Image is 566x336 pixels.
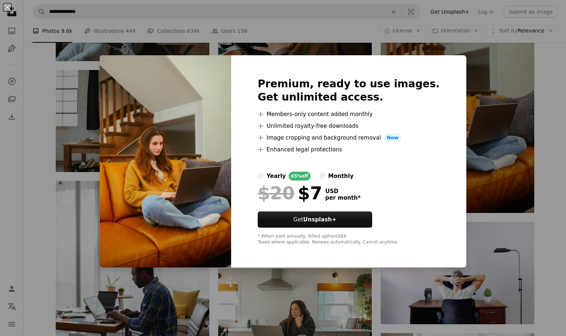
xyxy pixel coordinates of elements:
[319,173,325,179] input: monthly
[100,55,231,267] img: premium_photo-1675008166610-deb4c5c62ddc
[258,110,440,119] li: Members-only content added monthly
[384,133,402,142] span: New
[258,77,440,104] h2: Premium, ready to use images. Get unlimited access.
[325,188,361,195] span: USD
[258,145,440,154] li: Enhanced legal protections
[258,183,295,203] span: $20
[328,172,354,181] div: monthly
[258,173,264,179] input: yearly65%off
[258,183,322,203] div: $7
[258,234,440,245] div: * When paid annually, billed upfront $84 Taxes where applicable. Renews automatically. Cancel any...
[258,133,440,142] li: Image cropping and background removal
[258,211,372,228] button: GetUnsplash+
[303,216,336,223] strong: Unsplash+
[325,195,361,201] span: per month *
[267,172,286,181] div: yearly
[289,172,311,181] div: 65% off
[258,122,440,130] li: Unlimited royalty-free downloads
